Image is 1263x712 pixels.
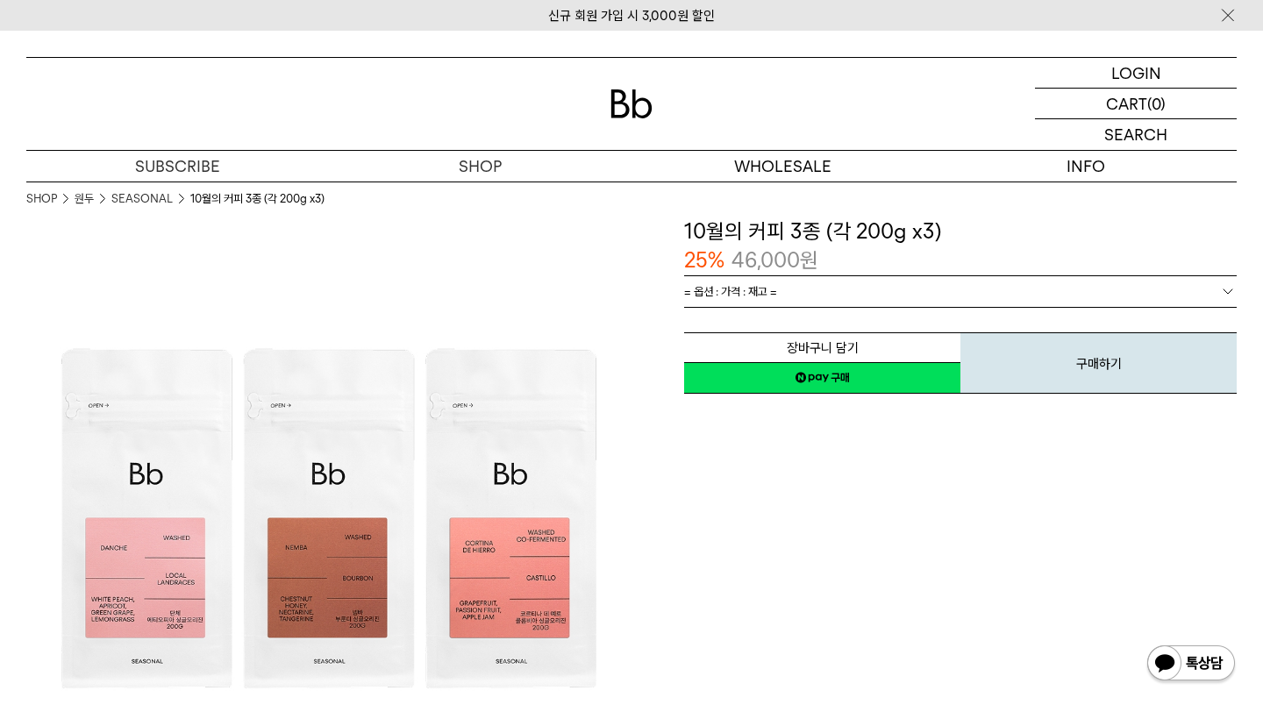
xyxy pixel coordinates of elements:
[684,276,777,307] span: = 옵션 : 가격 : 재고 =
[684,217,1237,246] h3: 10월의 커피 3종 (각 200g x3)
[684,362,960,394] a: 새창
[26,190,57,208] a: SHOP
[190,190,325,208] li: 10월의 커피 3종 (각 200g x3)
[731,246,818,275] p: 46,000
[684,332,960,363] button: 장바구니 담기
[26,151,329,182] a: SUBSCRIBE
[1111,58,1161,88] p: LOGIN
[934,151,1237,182] p: INFO
[1104,119,1167,150] p: SEARCH
[1035,89,1237,119] a: CART (0)
[684,246,724,275] p: 25%
[75,190,94,208] a: 원두
[1035,58,1237,89] a: LOGIN
[631,151,934,182] p: WHOLESALE
[548,8,715,24] a: 신규 회원 가입 시 3,000원 할인
[610,89,653,118] img: 로고
[111,190,173,208] a: SEASONAL
[1147,89,1166,118] p: (0)
[960,332,1237,394] button: 구매하기
[1106,89,1147,118] p: CART
[1145,644,1237,686] img: 카카오톡 채널 1:1 채팅 버튼
[329,151,631,182] a: SHOP
[800,247,818,273] span: 원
